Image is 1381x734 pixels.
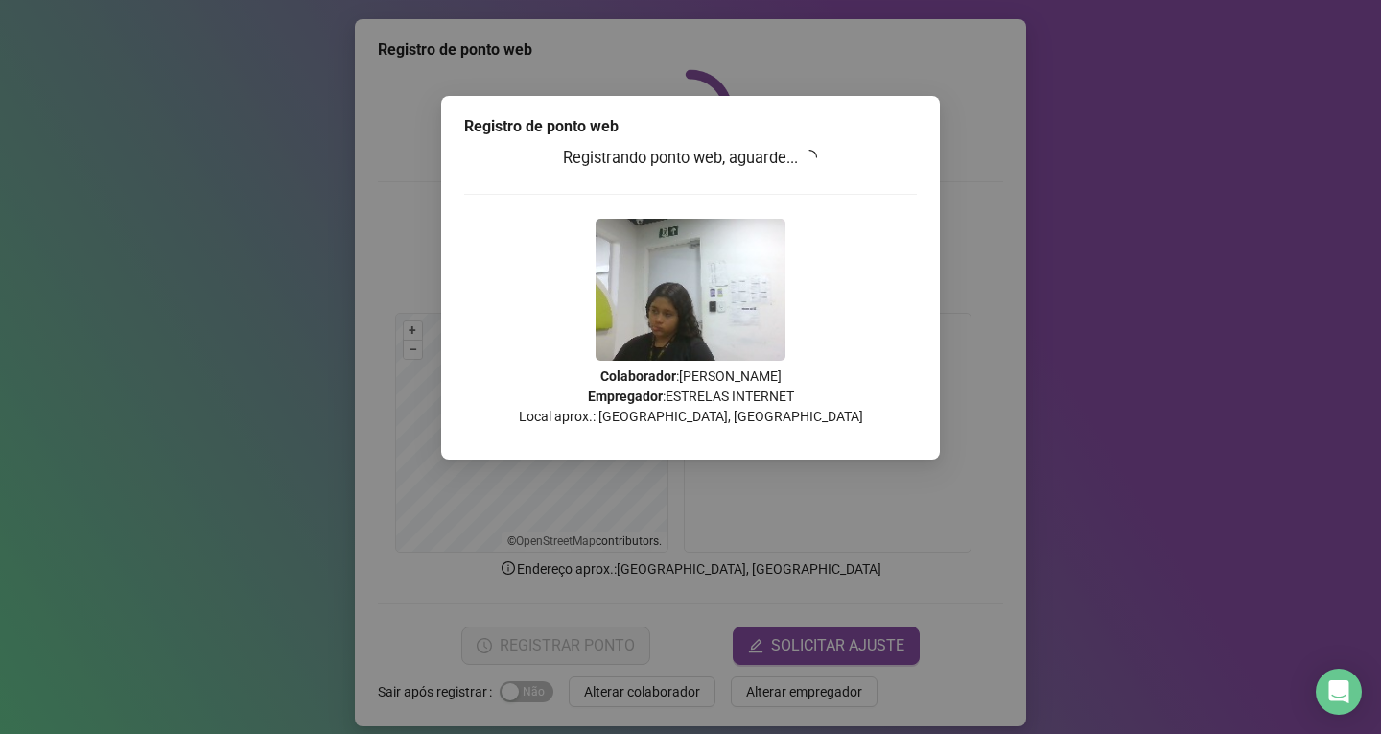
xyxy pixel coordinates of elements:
span: loading [799,146,821,168]
h3: Registrando ponto web, aguarde... [464,146,917,171]
p: : [PERSON_NAME] : ESTRELAS INTERNET Local aprox.: [GEOGRAPHIC_DATA], [GEOGRAPHIC_DATA] [464,367,917,427]
img: 9k= [596,219,785,361]
strong: Empregador [588,389,663,404]
div: Open Intercom Messenger [1316,669,1362,715]
strong: Colaborador [600,368,676,384]
div: Registro de ponto web [464,115,917,138]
